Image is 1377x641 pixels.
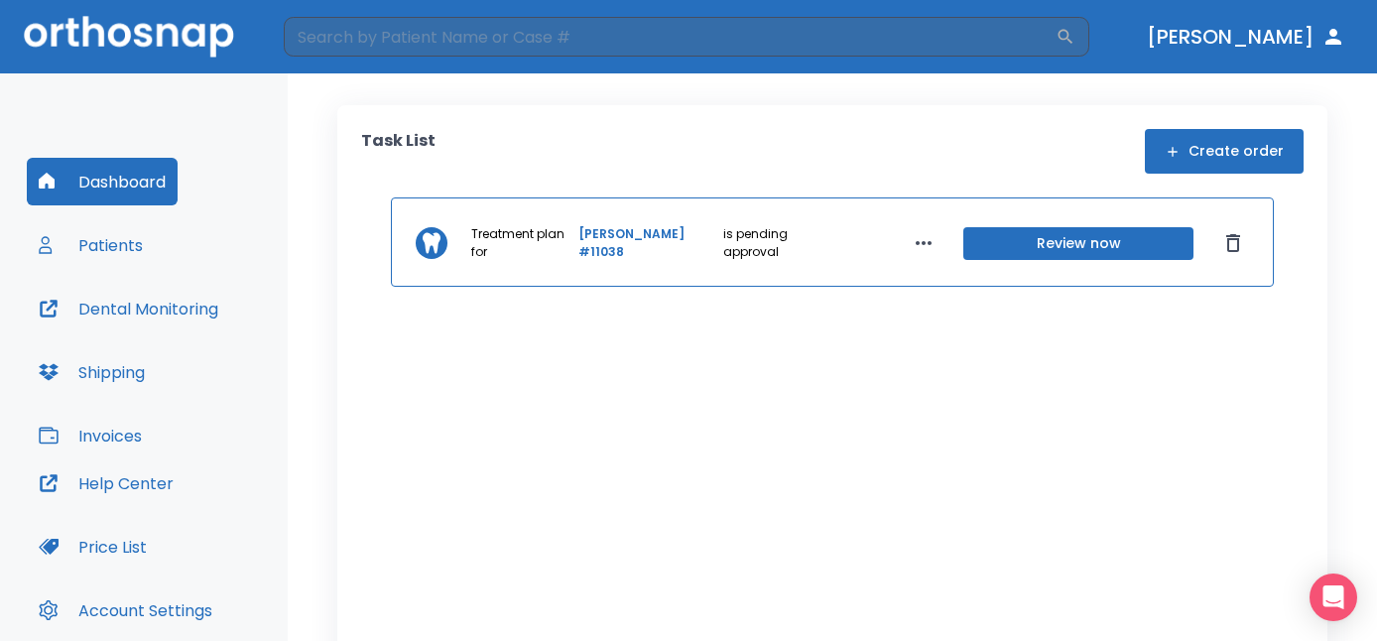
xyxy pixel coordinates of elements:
[471,225,574,261] p: Treatment plan for
[1139,19,1353,55] button: [PERSON_NAME]
[27,523,159,571] button: Price List
[1310,574,1357,621] div: Open Intercom Messenger
[1145,129,1304,174] button: Create order
[27,586,224,634] button: Account Settings
[284,17,1056,57] input: Search by Patient Name or Case #
[27,285,230,332] button: Dental Monitoring
[27,412,154,459] button: Invoices
[27,158,178,205] button: Dashboard
[963,227,1193,260] button: Review now
[1217,227,1249,259] button: Dismiss
[578,225,720,261] a: [PERSON_NAME] #11038
[27,221,155,269] button: Patients
[723,225,836,261] p: is pending approval
[361,129,436,174] p: Task List
[24,16,234,57] img: Orthosnap
[27,348,157,396] button: Shipping
[27,459,186,507] button: Help Center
